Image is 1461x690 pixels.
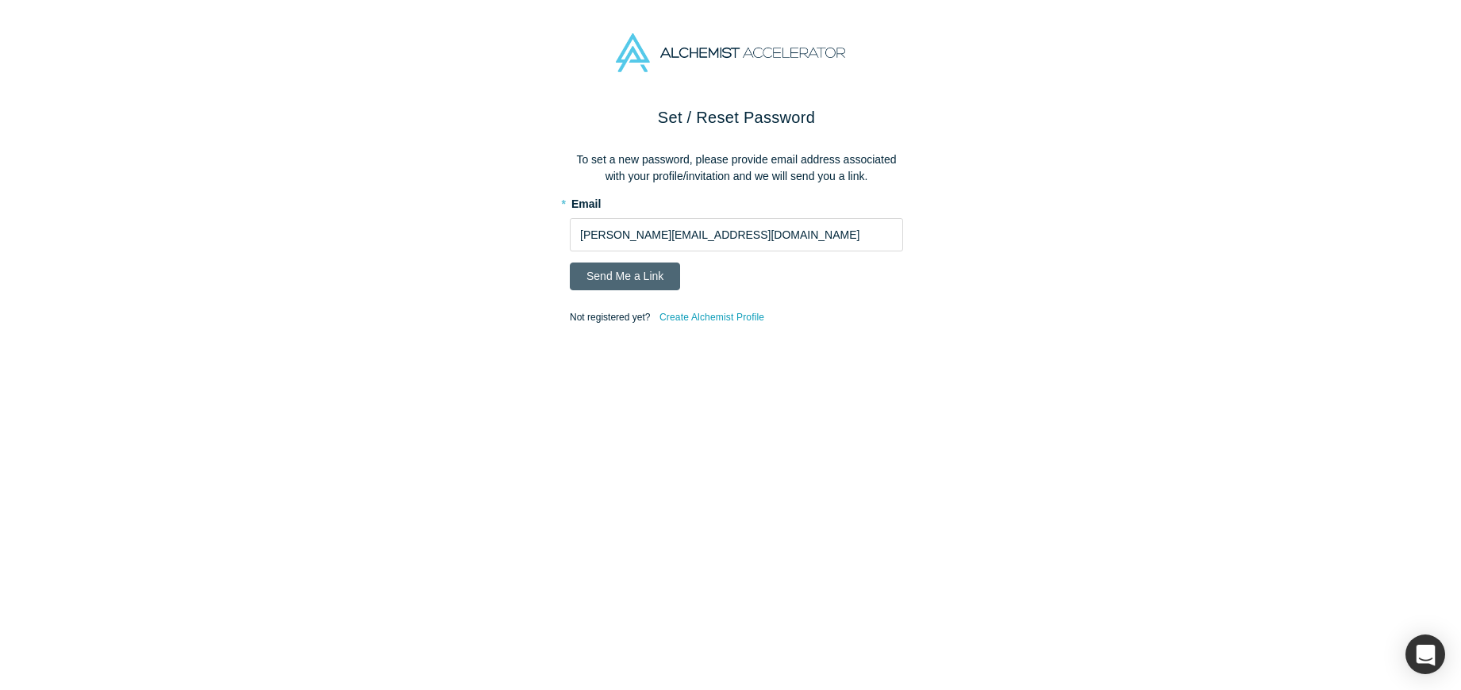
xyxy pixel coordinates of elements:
img: Alchemist Accelerator Logo [616,33,844,72]
p: To set a new password, please provide email address associated with your profile/invitation and w... [570,151,903,185]
label: Email [570,190,903,213]
a: Create Alchemist Profile [659,307,765,328]
span: Not registered yet? [570,312,650,323]
h2: Set / Reset Password [570,105,903,129]
button: Send Me a Link [570,263,680,290]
